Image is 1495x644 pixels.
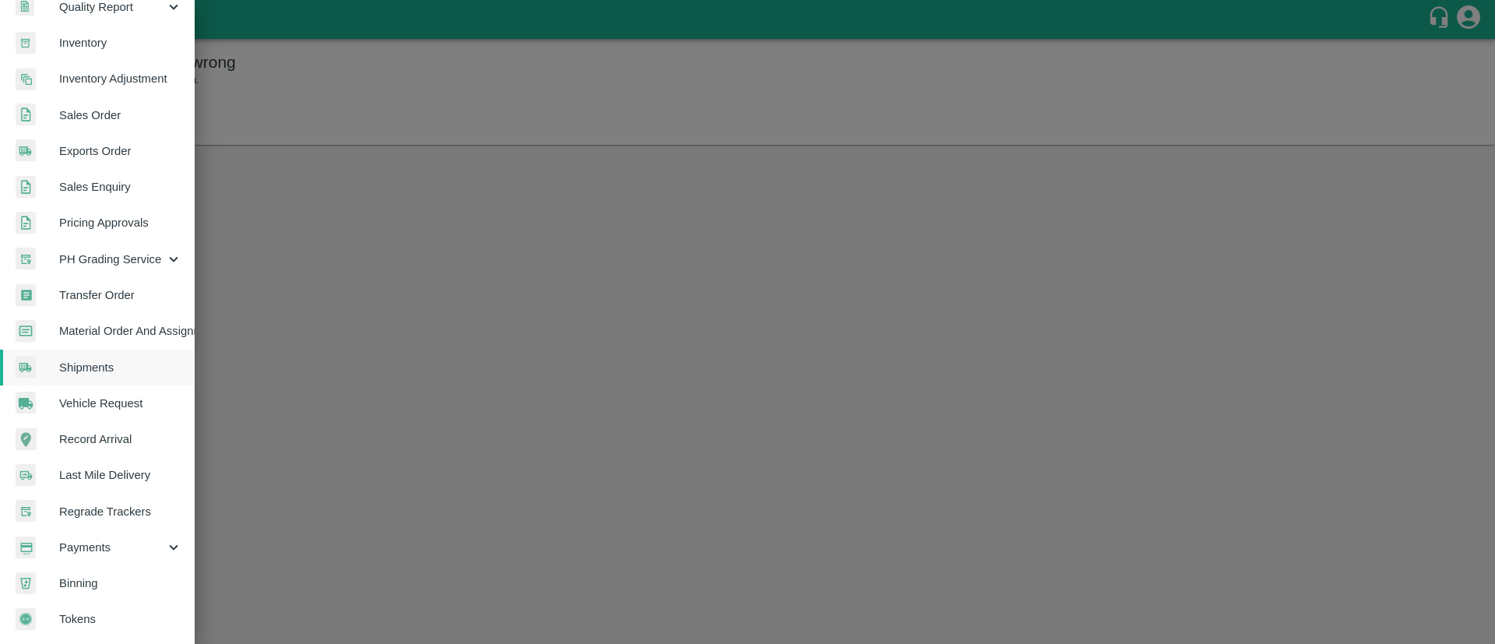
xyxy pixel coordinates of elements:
[59,611,182,628] span: Tokens
[16,356,36,378] img: shipments
[16,464,36,487] img: delivery
[16,608,36,631] img: tokens
[16,176,36,199] img: sales
[59,359,182,376] span: Shipments
[59,178,182,195] span: Sales Enquiry
[16,572,36,594] img: bin
[16,284,36,307] img: whTransfer
[59,70,182,87] span: Inventory Adjustment
[59,143,182,160] span: Exports Order
[59,575,182,592] span: Binning
[16,32,36,55] img: whInventory
[16,68,36,90] img: inventory
[59,503,182,520] span: Regrade Trackers
[16,212,36,234] img: sales
[59,251,165,268] span: PH Grading Service
[59,34,182,51] span: Inventory
[59,322,182,340] span: Material Order And Assignment
[16,139,36,162] img: shipments
[59,539,165,556] span: Payments
[59,466,182,484] span: Last Mile Delivery
[16,500,36,523] img: whTracker
[16,104,36,126] img: sales
[16,392,36,414] img: vehicle
[16,428,37,450] img: recordArrival
[59,395,182,412] span: Vehicle Request
[59,214,182,231] span: Pricing Approvals
[16,320,36,343] img: centralMaterial
[16,248,36,270] img: whTracker
[59,107,182,124] span: Sales Order
[16,537,36,559] img: payment
[59,287,182,304] span: Transfer Order
[59,431,182,448] span: Record Arrival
